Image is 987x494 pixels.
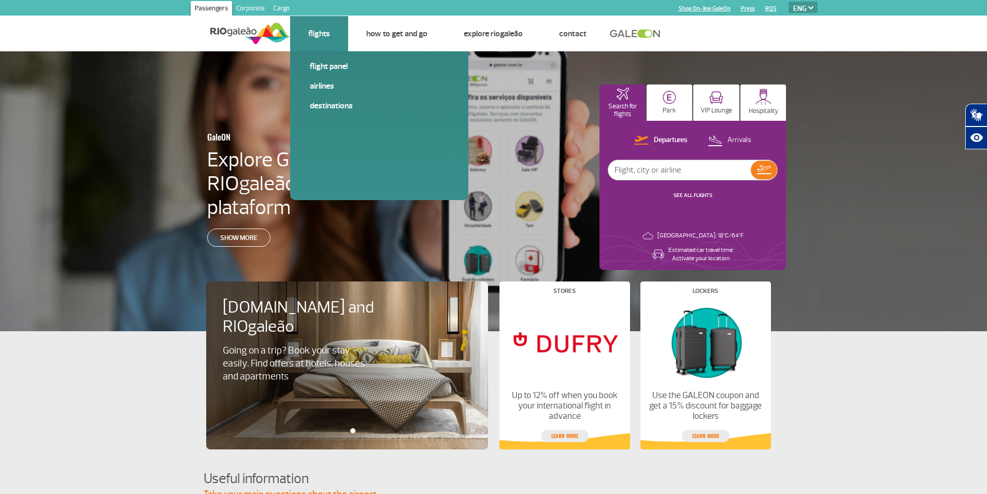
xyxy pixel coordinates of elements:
[682,430,729,442] a: Learn more
[366,29,427,39] a: How to get and go
[674,192,712,199] a: SEE ALL FLIGHTS
[599,84,646,121] button: Search for flights
[508,302,621,382] img: Stores
[700,107,732,115] p: VIP Lounge
[670,191,716,200] button: SEE ALL FLIGHTS
[207,126,380,148] h3: GaleON
[232,1,269,18] a: Corporate
[464,29,523,39] a: Explore RIOgaleão
[705,134,754,147] button: Arrivals
[965,104,987,149] div: Plugin de acessibilidade da Hand Talk.
[693,288,718,294] h4: Lockers
[553,288,576,294] h4: Stores
[191,1,232,18] a: Passengers
[765,5,777,12] a: RQS
[617,88,629,100] img: airplaneHomeActive.svg
[663,91,676,104] img: carParkingHome.svg
[679,5,731,12] a: Shop On-line GaleOn
[668,246,734,263] p: Estimated car travel time: Activate your location
[310,61,449,72] a: Flight panel
[223,344,370,383] p: Going on a trip? Book your stay easily. Find offers at hotels, houses and apartments
[647,84,693,121] button: Park
[749,107,778,115] p: Hospitality
[204,469,784,488] h4: Useful information
[649,390,762,421] p: Use the GALEON coupon and get a 15% discount for baggage lockers
[741,5,755,12] a: Press
[508,390,621,421] p: Up to 12% off when you book your international flight in advance
[663,107,676,115] p: Park
[310,80,449,92] a: Airlines
[755,89,771,105] img: hospitality.svg
[559,29,587,39] a: Contact
[269,1,294,18] a: Cargo
[965,126,987,149] button: Abrir recursos assistivos.
[308,29,330,39] a: Flights
[649,302,762,382] img: Lockers
[207,229,270,247] a: Show more
[693,84,739,121] button: VIP Lounge
[541,430,589,442] a: Learn more
[740,84,786,121] button: Hospitality
[223,298,388,336] h4: [DOMAIN_NAME] and RIOgaleão
[631,134,691,147] button: Departures
[605,103,640,118] p: Search for flights
[965,104,987,126] button: Abrir tradutor de língua de sinais.
[223,298,471,383] a: [DOMAIN_NAME] and RIOgaleãoGoing on a trip? Book your stay easily. Find offers at hotels, houses ...
[608,160,751,180] input: Flight, city or airline
[727,135,751,145] p: Arrivals
[657,232,743,240] p: [GEOGRAPHIC_DATA]: 18°C/64°F
[654,135,688,145] p: Departures
[709,91,723,104] img: vipRoom.svg
[207,148,431,219] h4: Explore GaleON: RIOgaleão’s digital plataform
[310,100,449,111] a: Destinations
